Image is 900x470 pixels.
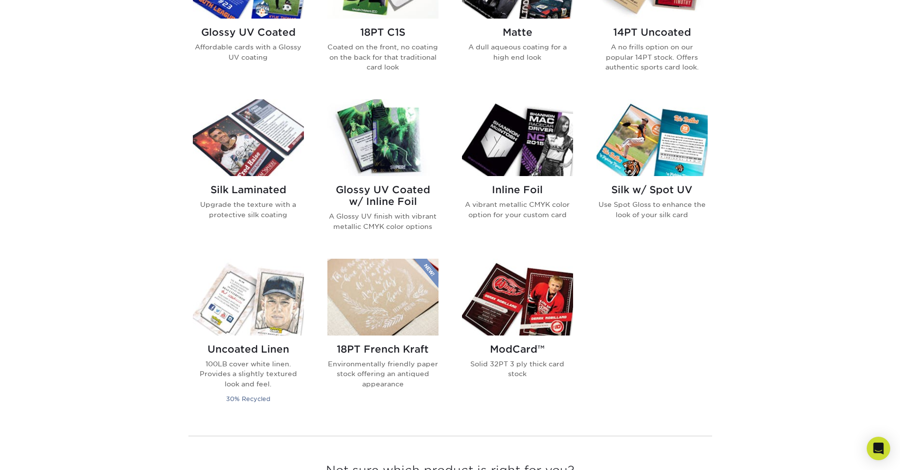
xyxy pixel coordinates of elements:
h2: ModCard™ [462,343,573,355]
a: Uncoated Linen Trading Cards Uncoated Linen 100LB cover white linen. Provides a slightly textured... [193,259,304,416]
p: A dull aqueous coating for a high end look [462,42,573,62]
p: Solid 32PT 3 ply thick card stock [462,359,573,379]
a: Silk Laminated Trading Cards Silk Laminated Upgrade the texture with a protective silk coating [193,99,304,247]
h2: Glossy UV Coated w/ Inline Foil [327,184,438,207]
h2: Inline Foil [462,184,573,196]
p: A Glossy UV finish with vibrant metallic CMYK color options [327,211,438,231]
img: 18PT French Kraft Trading Cards [327,259,438,336]
h2: 14PT Uncoated [597,26,708,38]
img: Silk Laminated Trading Cards [193,99,304,176]
h2: 18PT French Kraft [327,343,438,355]
p: Coated on the front, no coating on the back for that traditional card look [327,42,438,72]
h2: Silk w/ Spot UV [597,184,708,196]
img: ModCard™ Trading Cards [462,259,573,336]
div: Open Intercom Messenger [867,437,890,460]
img: Glossy UV Coated w/ Inline Foil Trading Cards [327,99,438,176]
h2: Silk Laminated [193,184,304,196]
img: New Product [414,259,438,288]
h2: 18PT C1S [327,26,438,38]
a: Silk w/ Spot UV Trading Cards Silk w/ Spot UV Use Spot Gloss to enhance the look of your silk card [597,99,708,247]
img: Inline Foil Trading Cards [462,99,573,176]
p: Upgrade the texture with a protective silk coating [193,200,304,220]
p: A no frills option on our popular 14PT stock. Offers authentic sports card look. [597,42,708,72]
img: Silk w/ Spot UV Trading Cards [597,99,708,176]
h2: Uncoated Linen [193,343,304,355]
p: Affordable cards with a Glossy UV coating [193,42,304,62]
h2: Glossy UV Coated [193,26,304,38]
a: ModCard™ Trading Cards ModCard™ Solid 32PT 3 ply thick card stock [462,259,573,416]
a: 18PT French Kraft Trading Cards 18PT French Kraft Environmentally friendly paper stock offering a... [327,259,438,416]
p: Environmentally friendly paper stock offering an antiqued appearance [327,359,438,389]
p: 100LB cover white linen. Provides a slightly textured look and feel. [193,359,304,389]
p: Use Spot Gloss to enhance the look of your silk card [597,200,708,220]
small: 30% Recycled [226,395,270,403]
p: A vibrant metallic CMYK color option for your custom card [462,200,573,220]
img: Uncoated Linen Trading Cards [193,259,304,336]
a: Inline Foil Trading Cards Inline Foil A vibrant metallic CMYK color option for your custom card [462,99,573,247]
a: Glossy UV Coated w/ Inline Foil Trading Cards Glossy UV Coated w/ Inline Foil A Glossy UV finish ... [327,99,438,247]
h2: Matte [462,26,573,38]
